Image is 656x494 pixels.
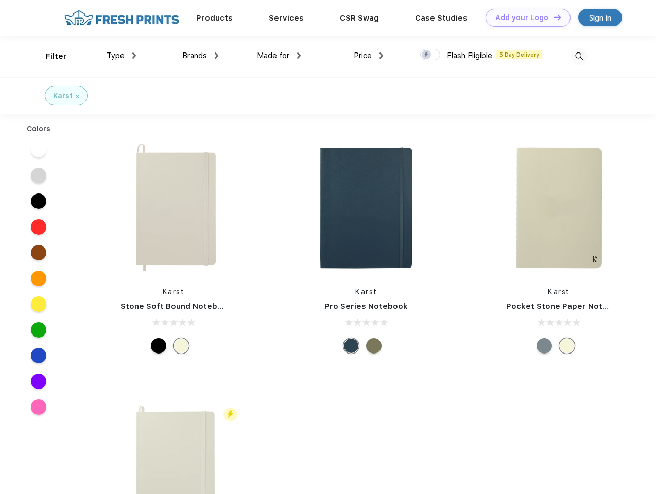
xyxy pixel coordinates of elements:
[132,52,136,59] img: dropdown.png
[559,338,575,354] div: Beige
[105,139,242,276] img: func=resize&h=266
[174,338,189,354] div: Beige
[46,50,67,62] div: Filter
[298,139,435,276] img: func=resize&h=266
[76,95,79,98] img: filter_cancel.svg
[491,139,628,276] img: func=resize&h=266
[182,51,207,60] span: Brands
[548,288,570,296] a: Karst
[366,338,382,354] div: Olive
[223,408,237,421] img: flash_active_toggle.svg
[379,52,383,59] img: dropdown.png
[343,338,359,354] div: Navy
[354,51,372,60] span: Price
[506,302,628,311] a: Pocket Stone Paper Notebook
[578,9,622,26] a: Sign in
[589,12,611,24] div: Sign in
[355,288,377,296] a: Karst
[53,91,73,101] div: Karst
[537,338,552,354] div: Gray
[163,288,185,296] a: Karst
[554,14,561,20] img: DT
[324,302,408,311] a: Pro Series Notebook
[215,52,218,59] img: dropdown.png
[120,302,232,311] a: Stone Soft Bound Notebook
[151,338,166,354] div: Black
[107,51,125,60] span: Type
[297,52,301,59] img: dropdown.png
[495,13,548,22] div: Add your Logo
[571,48,588,65] img: desktop_search.svg
[340,13,379,23] a: CSR Swag
[61,9,182,27] img: fo%20logo%202.webp
[447,51,492,60] span: Flash Eligible
[496,50,542,59] span: 5 Day Delivery
[269,13,304,23] a: Services
[196,13,233,23] a: Products
[257,51,289,60] span: Made for
[19,123,59,134] div: Colors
